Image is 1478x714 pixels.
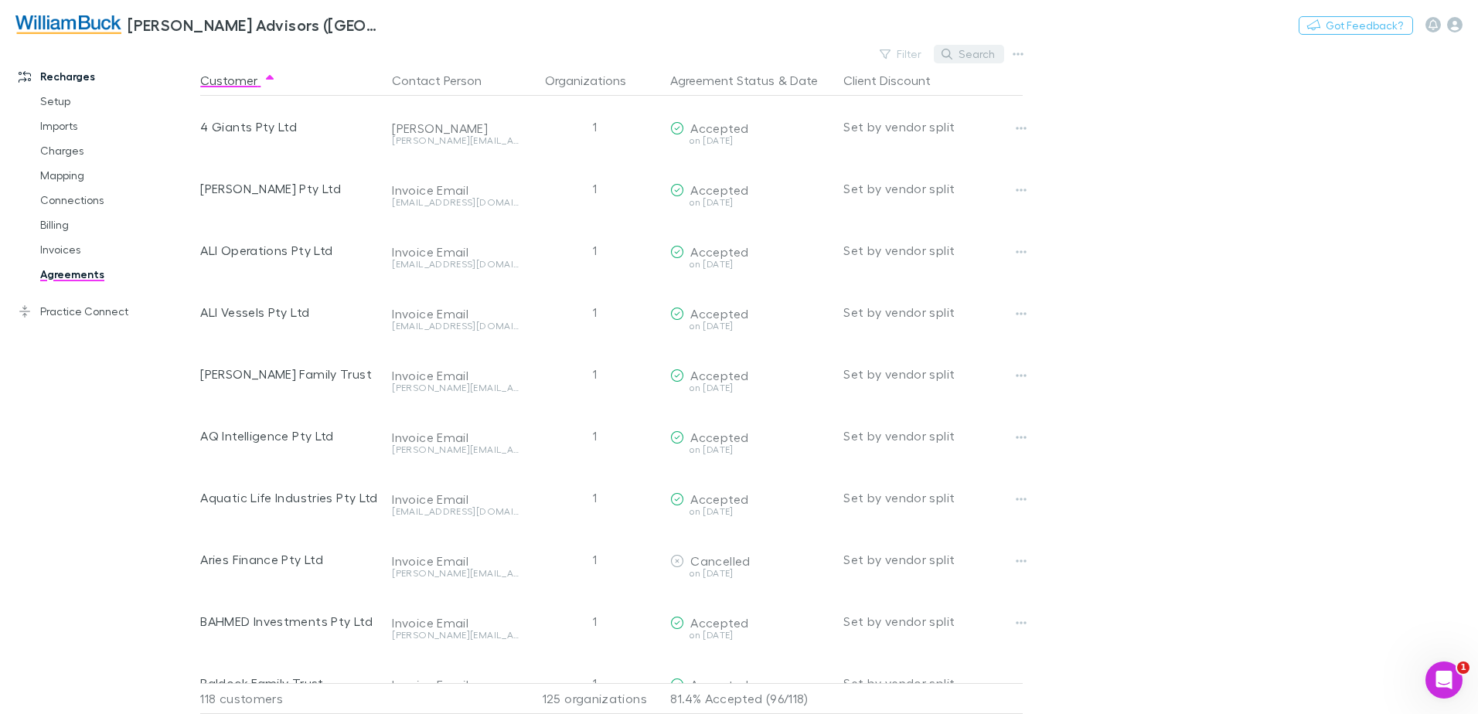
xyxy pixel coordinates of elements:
div: [PERSON_NAME] Advisors ([GEOGRAPHIC_DATA]) Pty Ltd ABN 55 642 155 495 [25,107,241,152]
div: 1 [525,343,664,405]
a: Charges [25,138,209,163]
span: Accepted [690,677,748,692]
div: 1 [525,158,664,219]
div: Invoice Email [392,368,519,383]
div: ALI Vessels Pty Ltd [200,281,380,343]
a: Invoices [25,237,209,262]
div: [EMAIL_ADDRESS][DOMAIN_NAME] [392,198,519,207]
div: Invoice Email [392,182,519,198]
div: Invoice Email [392,615,519,631]
span: Accepted [690,121,748,135]
div: on [DATE] [670,198,831,207]
div: [EMAIL_ADDRESS][DOMAIN_NAME] [392,507,519,516]
div: [PERSON_NAME][EMAIL_ADDRESS][PERSON_NAME][DOMAIN_NAME] [392,136,519,145]
textarea: Message… [13,461,296,488]
div: 1 [525,96,664,158]
h3: [PERSON_NAME] Advisors ([GEOGRAPHIC_DATA]) Pty Ltd [128,15,383,34]
button: Customer [200,65,276,96]
div: [EMAIL_ADDRESS][DOMAIN_NAME] [392,321,519,331]
button: Gif picker [49,494,61,506]
div: Profile image for Alex [44,8,69,33]
div: [PERSON_NAME] Pty Ltd [200,158,380,219]
div: 125 organizations [525,683,664,714]
div: Set by vendor split [843,405,1023,467]
button: Agreement Status [670,65,775,96]
span: Accepted [690,615,748,630]
div: BAHMED Investments Pty Ltd [200,590,380,652]
div: AQ Intelligence Pty Ltd [200,405,380,467]
div: Invoice Email [392,244,519,260]
p: Active in the last 15m [75,19,186,35]
div: ALI Operations Pty Ltd [200,219,380,281]
div: Set by vendor split [843,343,1023,405]
div: & [670,65,831,96]
button: Emoji picker [24,494,36,506]
span: Accepted [690,430,748,444]
div: on [DATE] [670,136,831,145]
div: Set by vendor split [843,158,1023,219]
div: Invoice Email [392,430,519,445]
iframe: Intercom live chat [1425,661,1463,699]
div: on [DATE] [670,321,831,331]
div: [PERSON_NAME][EMAIL_ADDRESS][PERSON_NAME][DOMAIN_NAME] [392,383,519,393]
div: on [DATE] [670,569,831,578]
span: Accepted [690,368,748,382]
span: Accepted [690,306,748,321]
p: 81.4% Accepted (96/118) [670,684,831,713]
div: 1 [525,590,664,652]
div: Invoice Email [392,491,519,507]
div: [PERSON_NAME][EMAIL_ADDRESS][DOMAIN_NAME] [392,569,519,578]
a: Setup [25,89,209,114]
div: Close [271,6,299,34]
span: Accepted [690,182,748,197]
div: Aquatic Life Industries Pty Ltd [200,467,380,529]
div: [PERSON_NAME] Family Trust [200,343,380,405]
a: Recharges [3,64,209,89]
a: Connections [25,188,209,212]
div: [PERSON_NAME] [392,121,519,136]
button: Filter [872,45,931,63]
div: Baldock Family Trust [200,652,380,714]
div: Invoice Email [392,306,519,321]
div: Set by vendor split [843,219,1023,281]
span: Cancelled [690,553,750,568]
div: 1 [525,467,664,529]
div: 1 [525,405,664,467]
b: Please consider the environment before printing this e mail [25,161,226,189]
a: [PERSON_NAME] Advisors ([GEOGRAPHIC_DATA]) Pty Ltd [6,6,393,43]
div: 118 customers [200,683,386,714]
a: Practice Connect [3,299,209,324]
div: Set by vendor split [843,96,1023,158]
button: Got Feedback? [1299,16,1413,35]
div: Invoice Email [392,677,519,692]
span: 1 [1457,661,1469,674]
div: on [DATE] [670,507,831,516]
div: on [DATE] [670,260,831,269]
button: Date [790,65,818,96]
button: Send a message… [265,488,290,512]
div: [PERSON_NAME][EMAIL_ADDRESS][DOMAIN_NAME] [392,445,519,454]
button: Contact Person [392,65,500,96]
button: Client Discount [843,65,949,96]
span: Accepted [690,491,748,506]
div: This email may contain confidential, legally privileged and/or copyrighted information for use by... [25,198,241,607]
div: on [DATE] [670,383,831,393]
div: Invoice Email [392,553,519,569]
button: Upload attachment [73,494,86,506]
div: on [DATE] [670,445,831,454]
button: Organizations [545,65,645,96]
button: Home [242,6,271,36]
a: Billing [25,212,209,237]
div: Aries Finance Pty Ltd [200,529,380,590]
div: Set by vendor split [843,652,1023,714]
h1: [PERSON_NAME] [75,8,175,19]
div: 1 [525,281,664,343]
img: William Buck Advisors (WA) Pty Ltd's Logo [15,15,121,34]
div: 1 [525,529,664,590]
button: Search [934,45,1004,63]
a: Mapping [25,163,209,188]
div: Set by vendor split [843,590,1023,652]
div: 1 [525,652,664,714]
div: Set by vendor split [843,281,1023,343]
a: Imports [25,114,209,138]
